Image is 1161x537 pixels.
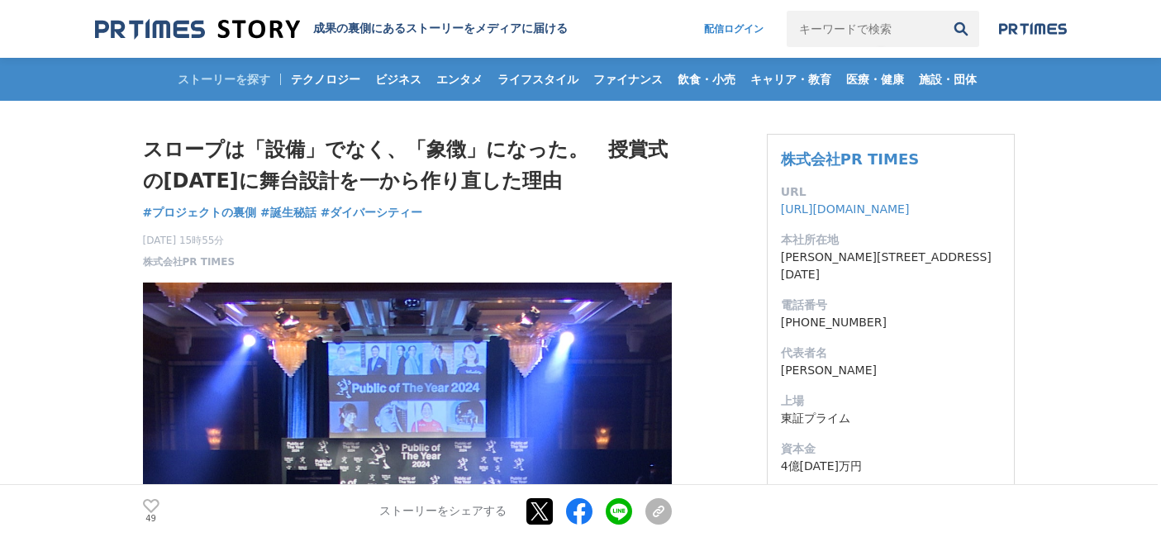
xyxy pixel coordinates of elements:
dt: URL [781,183,1001,201]
a: 飲食・小売 [671,58,742,101]
a: 株式会社PR TIMES [781,150,919,168]
a: エンタメ [430,58,489,101]
a: 医療・健康 [840,58,911,101]
p: 49 [143,515,159,523]
span: #ダイバーシティー [321,205,423,220]
a: ファイナンス [587,58,669,101]
span: 飲食・小売 [671,72,742,87]
span: ビジネス [369,72,428,87]
input: キーワードで検索 [787,11,943,47]
span: 医療・健康 [840,72,911,87]
a: #誕生秘話 [260,204,316,221]
span: #プロジェクトの裏側 [143,205,257,220]
dd: [PHONE_NUMBER] [781,314,1001,331]
a: [URL][DOMAIN_NAME] [781,202,910,216]
img: prtimes [999,22,1067,36]
dt: 資本金 [781,440,1001,458]
p: ストーリーをシェアする [379,504,507,519]
a: ライフスタイル [491,58,585,101]
a: #ダイバーシティー [321,204,423,221]
button: 検索 [943,11,979,47]
dt: 上場 [781,392,1001,410]
h1: スロープは「設備」でなく、「象徴」になった。 授賞式の[DATE]に舞台設計を一から作り直した理由 [143,134,672,197]
span: ライフスタイル [491,72,585,87]
span: 施設・団体 [912,72,983,87]
span: テクノロジー [284,72,367,87]
a: ビジネス [369,58,428,101]
dt: 本社所在地 [781,231,1001,249]
h2: 成果の裏側にあるストーリーをメディアに届ける [313,21,568,36]
dd: [PERSON_NAME] [781,362,1001,379]
a: キャリア・教育 [744,58,838,101]
span: キャリア・教育 [744,72,838,87]
a: テクノロジー [284,58,367,101]
a: 株式会社PR TIMES [143,254,236,269]
a: 成果の裏側にあるストーリーをメディアに届ける 成果の裏側にあるストーリーをメディアに届ける [95,18,568,40]
span: [DATE] 15時55分 [143,233,236,248]
dd: 東証プライム [781,410,1001,427]
a: 配信ログイン [688,11,780,47]
dt: 代表者名 [781,345,1001,362]
dt: 電話番号 [781,297,1001,314]
span: #誕生秘話 [260,205,316,220]
a: 施設・団体 [912,58,983,101]
span: エンタメ [430,72,489,87]
dd: [PERSON_NAME][STREET_ADDRESS][DATE] [781,249,1001,283]
span: ファイナンス [587,72,669,87]
a: #プロジェクトの裏側 [143,204,257,221]
img: 成果の裏側にあるストーリーをメディアに届ける [95,18,300,40]
dd: 4億[DATE]万円 [781,458,1001,475]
